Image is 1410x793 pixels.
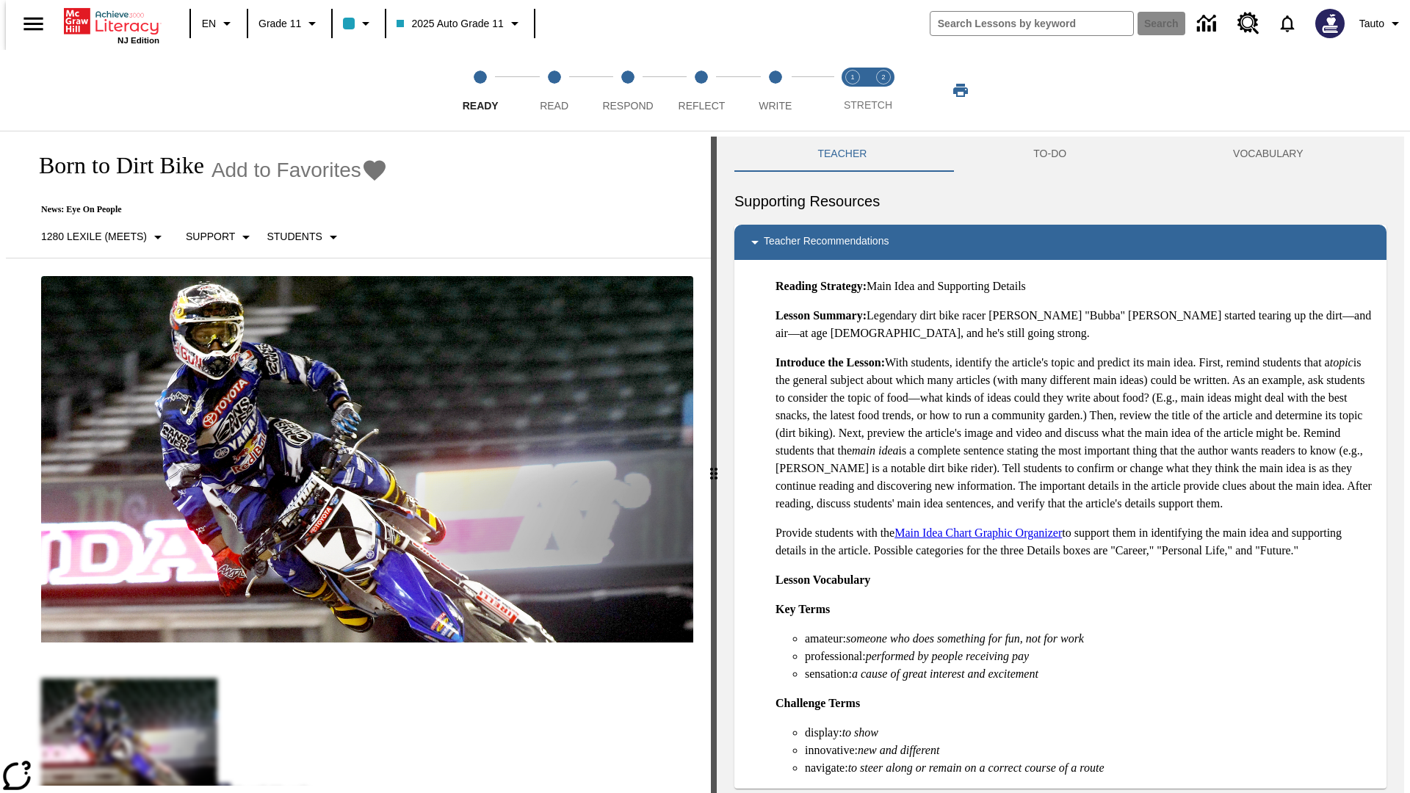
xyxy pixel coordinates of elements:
span: EN [202,16,216,32]
p: News: Eye On People [23,204,388,215]
a: Resource Center, Will open in new tab [1229,4,1268,43]
a: Data Center [1188,4,1229,44]
span: Ready [463,100,499,112]
span: Read [540,100,568,112]
p: Students [267,229,322,245]
li: innovative: [805,742,1375,759]
button: Respond step 3 of 5 [585,50,670,131]
img: Motocross racer James Stewart flies through the air on his dirt bike. [41,276,693,643]
a: Main Idea Chart Graphic Organizer [894,526,1062,539]
li: navigate: [805,759,1375,777]
li: sensation: [805,665,1375,683]
em: to steer along or remain on a correct course of a route [848,761,1104,774]
h6: Supporting Resources [734,189,1386,213]
strong: Challenge Terms [775,697,860,709]
p: Provide students with the to support them in identifying the main idea and supporting details in ... [775,524,1375,560]
p: Teacher Recommendations [764,233,889,251]
button: VOCABULARY [1150,137,1386,172]
button: Teacher [734,137,950,172]
div: activity [717,137,1404,793]
button: Class: 2025 Auto Grade 11, Select your class [391,10,529,37]
li: professional: [805,648,1375,665]
em: performed by people receiving pay [866,650,1029,662]
button: Select a new avatar [1306,4,1353,43]
span: Grade 11 [258,16,301,32]
button: Stretch Read step 1 of 2 [831,50,874,131]
button: Select Student [261,224,347,250]
div: Instructional Panel Tabs [734,137,1386,172]
em: someone who does something for fun, not for work [846,632,1084,645]
button: Stretch Respond step 2 of 2 [862,50,905,131]
strong: Key Terms [775,603,830,615]
em: to show [842,726,878,739]
strong: Lesson Vocabulary [775,573,870,586]
button: Write step 5 of 5 [733,50,818,131]
div: Teacher Recommendations [734,225,1386,260]
button: Grade: Grade 11, Select a grade [253,10,327,37]
button: Select Lexile, 1280 Lexile (Meets) [35,224,173,250]
strong: Lesson Summary: [775,309,867,322]
img: Avatar [1315,9,1345,38]
p: With students, identify the article's topic and predict its main idea. First, remind students tha... [775,354,1375,513]
text: 1 [850,73,854,81]
span: STRETCH [844,99,892,111]
button: Class color is light blue. Change class color [337,10,380,37]
button: Open side menu [12,2,55,46]
button: Scaffolds, Support [180,224,261,250]
em: main idea [852,444,899,457]
p: Legendary dirt bike racer [PERSON_NAME] "Bubba" [PERSON_NAME] started tearing up the dirt—and air... [775,307,1375,342]
div: Home [64,5,159,45]
span: 2025 Auto Grade 11 [397,16,503,32]
strong: Introduce the Lesson: [775,356,885,369]
span: Write [759,100,792,112]
span: Add to Favorites [211,159,361,182]
strong: Reading Strategy: [775,280,867,292]
div: reading [6,137,711,786]
em: new and different [858,744,939,756]
button: Profile/Settings [1353,10,1410,37]
button: Reflect step 4 of 5 [659,50,744,131]
button: TO-DO [950,137,1150,172]
button: Add to Favorites - Born to Dirt Bike [211,157,388,183]
h1: Born to Dirt Bike [23,152,204,179]
span: NJ Edition [117,36,159,45]
p: Main Idea and Supporting Details [775,278,1375,295]
input: search field [930,12,1133,35]
span: Tauto [1359,16,1384,32]
p: Support [186,229,235,245]
button: Language: EN, Select a language [195,10,242,37]
a: Notifications [1268,4,1306,43]
em: topic [1330,356,1353,369]
button: Ready step 1 of 5 [438,50,523,131]
button: Read step 2 of 5 [511,50,596,131]
span: Respond [602,100,653,112]
li: amateur: [805,630,1375,648]
span: Reflect [679,100,726,112]
li: display: [805,724,1375,742]
em: a cause of great interest and excitement [852,667,1038,680]
text: 2 [881,73,885,81]
p: 1280 Lexile (Meets) [41,229,147,245]
div: Press Enter or Spacebar and then press right and left arrow keys to move the slider [711,137,717,793]
button: Print [937,77,984,104]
